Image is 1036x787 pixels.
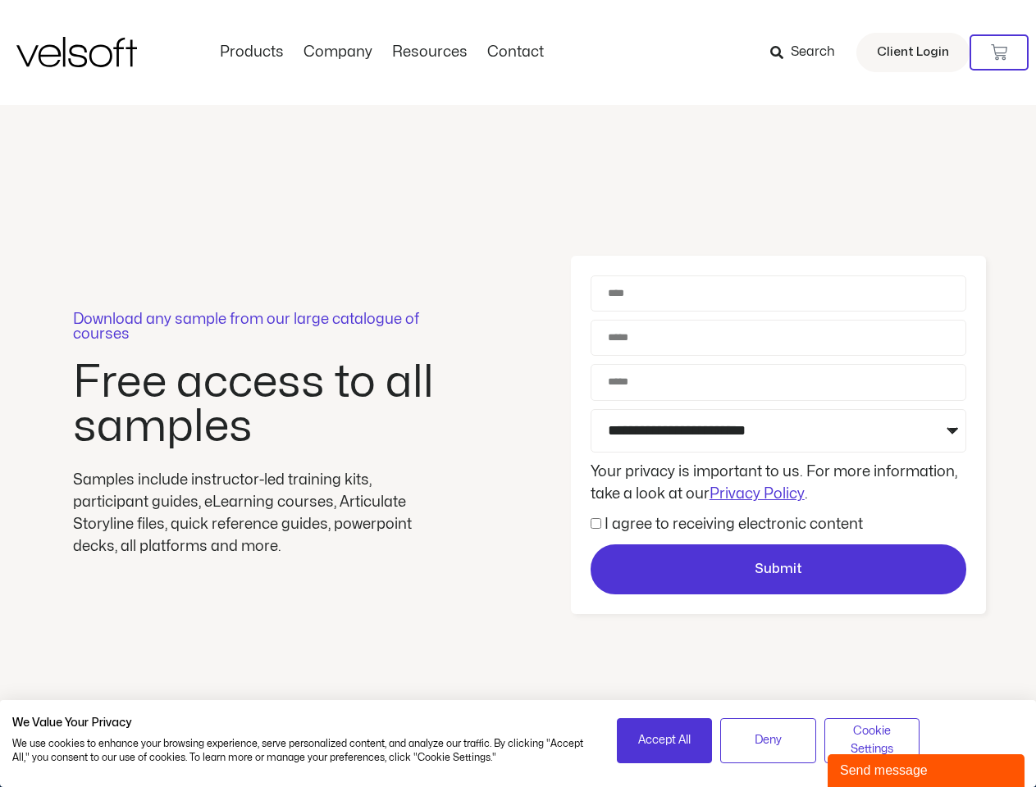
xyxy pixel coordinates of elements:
[12,737,592,765] p: We use cookies to enhance your browsing experience, serve personalized content, and analyze our t...
[605,517,863,531] label: I agree to receiving electronic content
[477,43,554,61] a: ContactMenu Toggle
[210,43,294,61] a: ProductsMenu Toggle
[755,559,802,580] span: Submit
[755,731,782,749] span: Deny
[835,722,910,759] span: Cookie Settings
[877,42,949,63] span: Client Login
[586,461,970,505] div: Your privacy is important to us. For more information, take a look at our .
[617,718,713,763] button: Accept all cookies
[73,312,442,342] p: Download any sample from our large catalogue of courses
[770,39,847,66] a: Search
[828,751,1028,787] iframe: chat widget
[16,37,137,67] img: Velsoft Training Materials
[791,42,835,63] span: Search
[382,43,477,61] a: ResourcesMenu Toggle
[591,544,966,595] button: Submit
[638,731,691,749] span: Accept All
[710,487,805,501] a: Privacy Policy
[12,716,592,730] h2: We Value Your Privacy
[210,43,554,61] nav: Menu
[294,43,382,61] a: CompanyMenu Toggle
[73,469,442,557] div: Samples include instructor-led training kits, participant guides, eLearning courses, Articulate S...
[720,718,816,763] button: Deny all cookies
[856,33,970,72] a: Client Login
[824,718,920,763] button: Adjust cookie preferences
[73,361,442,449] h2: Free access to all samples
